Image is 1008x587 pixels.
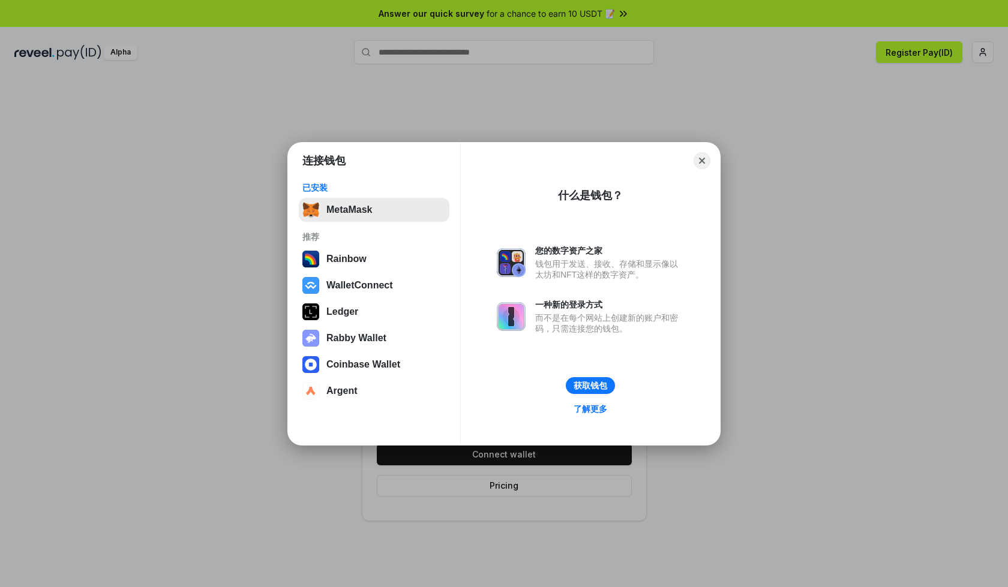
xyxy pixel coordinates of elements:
[299,379,449,403] button: Argent
[299,326,449,350] button: Rabby Wallet
[326,280,393,291] div: WalletConnect
[694,152,710,169] button: Close
[302,251,319,267] img: svg+xml,%3Csvg%20width%3D%22120%22%20height%3D%22120%22%20viewBox%3D%220%200%20120%20120%22%20fil...
[535,312,684,334] div: 而不是在每个网站上创建新的账户和密码，只需连接您的钱包。
[326,333,386,344] div: Rabby Wallet
[302,201,319,218] img: svg+xml,%3Csvg%20fill%3D%22none%22%20height%3D%2233%22%20viewBox%3D%220%200%2035%2033%22%20width%...
[302,330,319,347] img: svg+xml,%3Csvg%20xmlns%3D%22http%3A%2F%2Fwww.w3.org%2F2000%2Fsvg%22%20fill%3D%22none%22%20viewBox...
[299,198,449,222] button: MetaMask
[497,302,526,331] img: svg+xml,%3Csvg%20xmlns%3D%22http%3A%2F%2Fwww.w3.org%2F2000%2Fsvg%22%20fill%3D%22none%22%20viewBox...
[326,359,400,370] div: Coinbase Wallet
[497,248,526,277] img: svg+xml,%3Csvg%20xmlns%3D%22http%3A%2F%2Fwww.w3.org%2F2000%2Fsvg%22%20fill%3D%22none%22%20viewBox...
[302,277,319,294] img: svg+xml,%3Csvg%20width%3D%2228%22%20height%3D%2228%22%20viewBox%3D%220%200%2028%2028%22%20fill%3D...
[302,383,319,399] img: svg+xml,%3Csvg%20width%3D%2228%22%20height%3D%2228%22%20viewBox%3D%220%200%2028%2028%22%20fill%3D...
[326,306,358,317] div: Ledger
[302,153,346,168] h1: 连接钱包
[302,231,446,242] div: 推荐
[535,299,684,310] div: 一种新的登录方式
[326,204,372,215] div: MetaMask
[566,377,615,394] button: 获取钱包
[302,182,446,193] div: 已安装
[326,254,367,264] div: Rainbow
[574,380,607,391] div: 获取钱包
[302,356,319,373] img: svg+xml,%3Csvg%20width%3D%2228%22%20height%3D%2228%22%20viewBox%3D%220%200%2028%2028%22%20fill%3D...
[299,247,449,271] button: Rainbow
[558,188,623,203] div: 什么是钱包？
[574,404,607,414] div: 了解更多
[535,258,684,280] div: 钱包用于发送、接收、存储和显示像以太坊和NFT这样的数字资产。
[535,245,684,256] div: 您的数字资产之家
[299,300,449,324] button: Ledger
[299,353,449,377] button: Coinbase Wallet
[326,386,358,396] div: Argent
[566,401,614,417] a: 了解更多
[299,273,449,297] button: WalletConnect
[302,303,319,320] img: svg+xml,%3Csvg%20xmlns%3D%22http%3A%2F%2Fwww.w3.org%2F2000%2Fsvg%22%20width%3D%2228%22%20height%3...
